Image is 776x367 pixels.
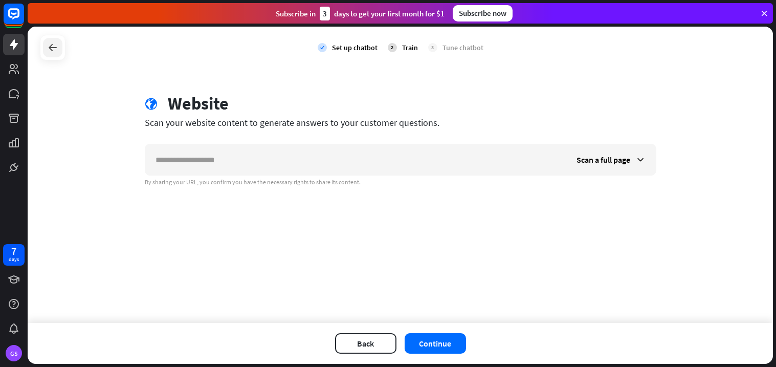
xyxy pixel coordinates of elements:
i: check [318,43,327,52]
div: Train [402,43,418,52]
a: 7 days [3,244,25,266]
div: 7 [11,247,16,256]
div: Tune chatbot [442,43,483,52]
div: Subscribe in days to get your first month for $1 [276,7,445,20]
div: Set up chatbot [332,43,378,52]
div: Subscribe now [453,5,513,21]
div: Website [168,93,229,114]
div: Scan your website content to generate answers to your customer questions. [145,117,656,128]
div: By sharing your URL, you confirm you have the necessary rights to share its content. [145,178,656,186]
div: 3 [320,7,330,20]
div: days [9,256,19,263]
div: GS [6,345,22,361]
i: globe [145,98,158,111]
div: 2 [388,43,397,52]
button: Open LiveChat chat widget [8,4,39,35]
div: 3 [428,43,437,52]
span: Scan a full page [577,155,630,165]
button: Back [335,333,396,354]
button: Continue [405,333,466,354]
